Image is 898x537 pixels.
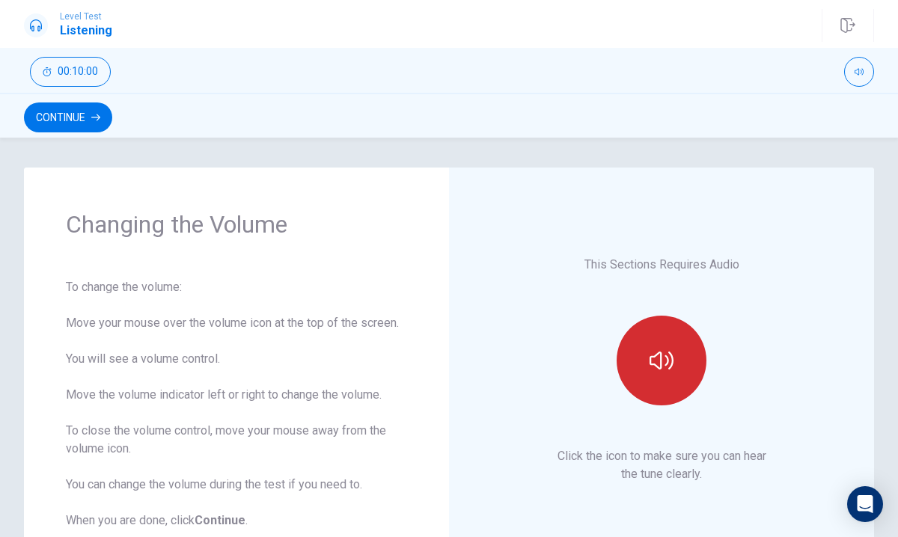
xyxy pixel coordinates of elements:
p: This Sections Requires Audio [584,256,739,274]
button: Continue [24,102,112,132]
h1: Listening [60,22,112,40]
button: 00:10:00 [30,57,111,87]
span: 00:10:00 [58,66,98,78]
p: Click the icon to make sure you can hear the tune clearly. [558,447,766,483]
div: Open Intercom Messenger [847,486,883,522]
span: Level Test [60,11,112,22]
div: To change the volume: Move your mouse over the volume icon at the top of the screen. You will see... [66,278,407,530]
h1: Changing the Volume [66,209,407,239]
b: Continue [195,513,245,527]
